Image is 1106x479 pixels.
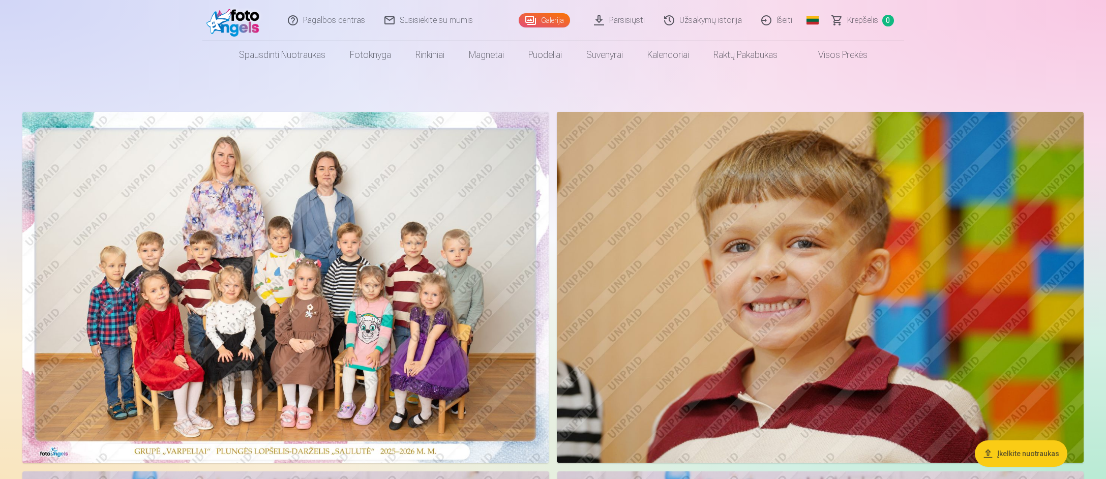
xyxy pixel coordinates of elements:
[847,14,878,26] span: Krepšelis
[975,440,1067,467] button: Įkelkite nuotraukas
[457,41,516,69] a: Magnetai
[574,41,635,69] a: Suvenyrai
[790,41,880,69] a: Visos prekės
[338,41,403,69] a: Fotoknyga
[701,41,790,69] a: Raktų pakabukas
[516,41,574,69] a: Puodeliai
[635,41,701,69] a: Kalendoriai
[403,41,457,69] a: Rinkiniai
[227,41,338,69] a: Spausdinti nuotraukas
[206,4,265,37] img: /fa2
[882,15,894,26] span: 0
[519,13,570,27] a: Galerija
